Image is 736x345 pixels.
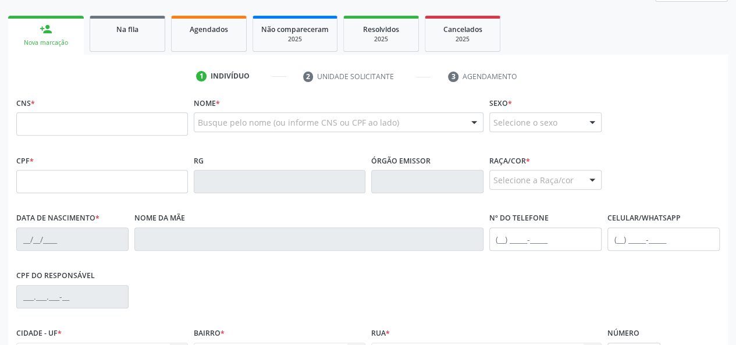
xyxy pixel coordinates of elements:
[363,24,399,34] span: Resolvidos
[16,152,34,170] label: CPF
[116,24,138,34] span: Na fila
[607,227,720,251] input: (__) _____-_____
[194,325,225,343] label: Bairro
[211,71,250,81] div: Indivíduo
[134,209,185,227] label: Nome da mãe
[352,35,410,44] div: 2025
[489,227,602,251] input: (__) _____-_____
[190,24,228,34] span: Agendados
[433,35,492,44] div: 2025
[493,116,557,129] span: Selecione o sexo
[16,285,129,308] input: ___.___.___-__
[198,116,399,129] span: Busque pelo nome (ou informe CNS ou CPF ao lado)
[16,38,76,47] div: Nova marcação
[607,209,681,227] label: Celular/WhatsApp
[443,24,482,34] span: Cancelados
[607,325,639,343] label: Número
[489,152,530,170] label: Raça/cor
[194,94,220,112] label: Nome
[16,209,99,227] label: Data de nascimento
[493,174,574,186] span: Selecione a Raça/cor
[40,23,52,35] div: person_add
[261,24,329,34] span: Não compareceram
[371,152,431,170] label: Órgão emissor
[16,267,95,285] label: CPF do responsável
[261,35,329,44] div: 2025
[194,152,204,170] label: RG
[489,209,549,227] label: Nº do Telefone
[196,71,207,81] div: 1
[371,325,390,343] label: Rua
[16,227,129,251] input: __/__/____
[16,94,35,112] label: CNS
[489,94,512,112] label: Sexo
